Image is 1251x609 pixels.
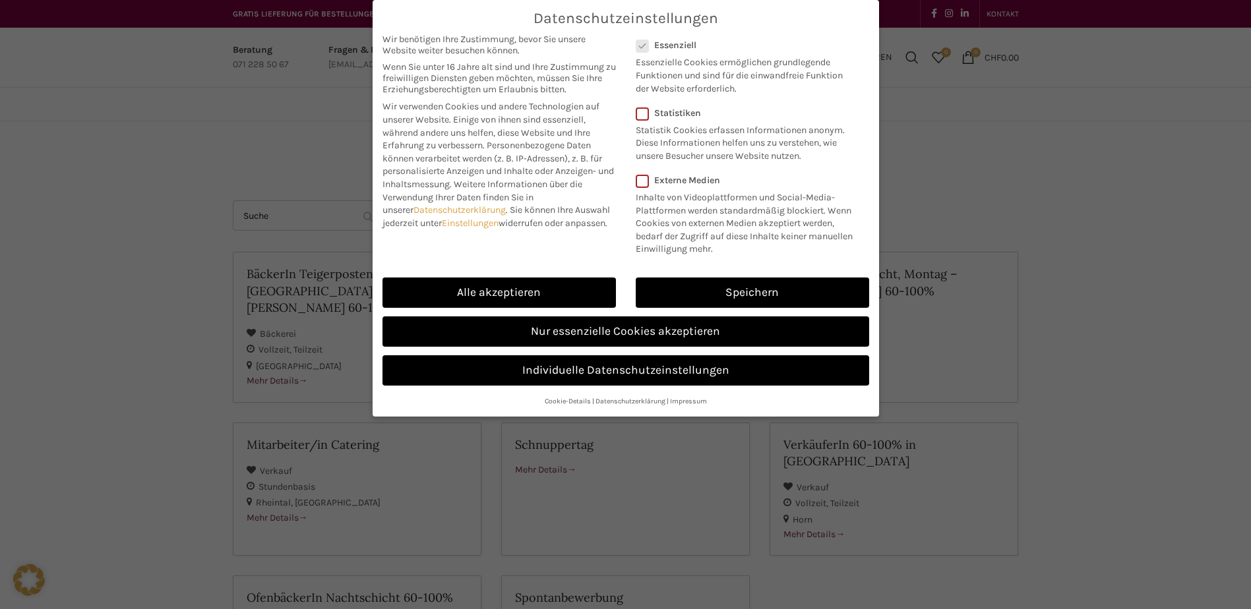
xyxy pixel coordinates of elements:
a: Cookie-Details [545,397,591,405]
label: Externe Medien [636,175,861,186]
a: Einstellungen [442,217,499,229]
a: Individuelle Datenschutzeinstellungen [382,355,869,386]
span: Sie können Ihre Auswahl jederzeit unter widerrufen oder anpassen. [382,204,610,229]
label: Statistiken [636,107,852,119]
a: Speichern [636,277,869,308]
span: Personenbezogene Daten können verarbeitet werden (z. B. IP-Adressen), z. B. für personalisierte A... [382,140,614,190]
p: Statistik Cookies erfassen Informationen anonym. Diese Informationen helfen uns zu verstehen, wie... [636,119,852,163]
span: Wenn Sie unter 16 Jahre alt sind und Ihre Zustimmung zu freiwilligen Diensten geben möchten, müss... [382,61,616,95]
span: Wir verwenden Cookies und andere Technologien auf unserer Website. Einige von ihnen sind essenzie... [382,101,599,151]
a: Datenschutzerklärung [595,397,665,405]
p: Inhalte von Videoplattformen und Social-Media-Plattformen werden standardmäßig blockiert. Wenn Co... [636,186,861,256]
a: Nur essenzielle Cookies akzeptieren [382,316,869,347]
span: Weitere Informationen über die Verwendung Ihrer Daten finden Sie in unserer . [382,179,582,216]
a: Alle akzeptieren [382,277,616,308]
a: Datenschutzerklärung [413,204,506,216]
span: Wir benötigen Ihre Zustimmung, bevor Sie unsere Website weiter besuchen können. [382,34,616,56]
span: Datenschutzeinstellungen [534,10,718,27]
a: Impressum [670,397,707,405]
label: Essenziell [636,40,852,51]
p: Essenzielle Cookies ermöglichen grundlegende Funktionen und sind für die einwandfreie Funktion de... [636,51,852,95]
